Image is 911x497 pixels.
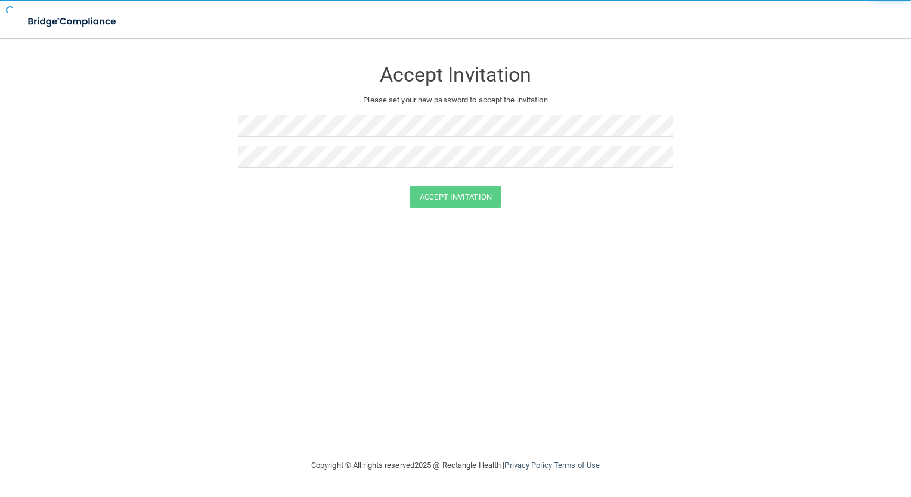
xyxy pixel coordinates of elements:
[238,64,673,86] h3: Accept Invitation
[247,93,664,107] p: Please set your new password to accept the invitation
[238,446,673,484] div: Copyright © All rights reserved 2025 @ Rectangle Health | |
[18,10,128,34] img: bridge_compliance_login_screen.278c3ca4.svg
[410,186,501,208] button: Accept Invitation
[504,461,551,470] a: Privacy Policy
[554,461,600,470] a: Terms of Use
